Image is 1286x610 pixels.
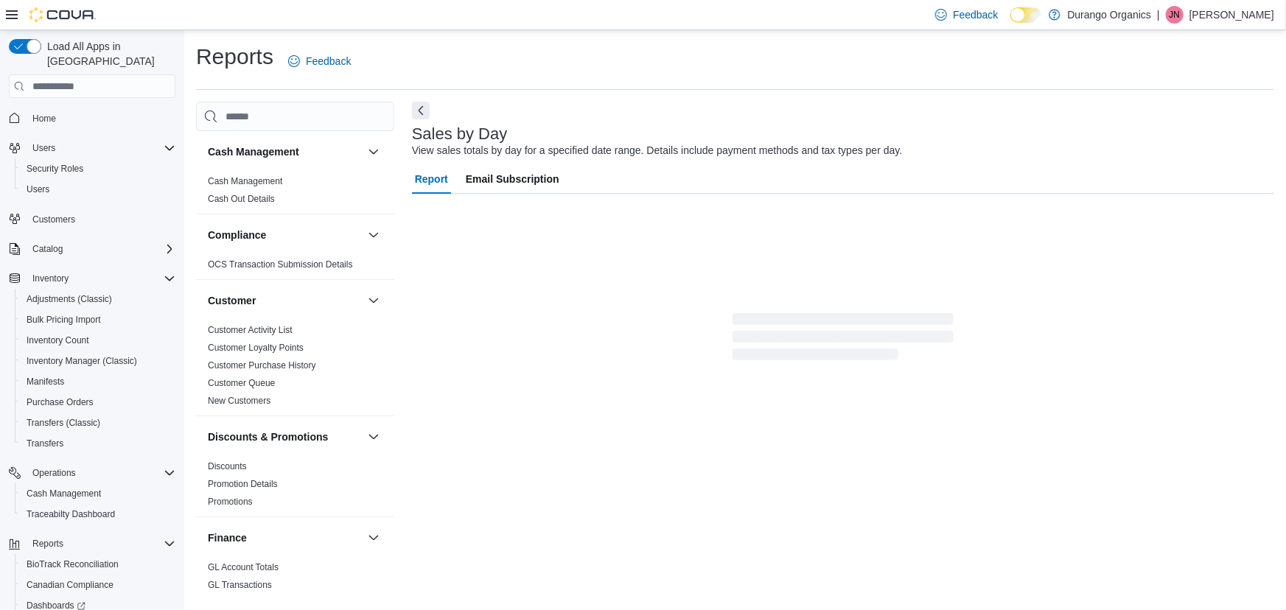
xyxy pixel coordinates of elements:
a: Users [21,180,55,198]
span: Promotions [208,496,253,508]
span: Home [32,113,56,125]
a: Customers [27,211,81,228]
span: Users [32,142,55,154]
a: Feedback [282,46,357,76]
span: Canadian Compliance [21,576,175,594]
button: Transfers [15,433,181,454]
span: Catalog [27,240,175,258]
span: Promotion Details [208,478,278,490]
span: Manifests [27,376,64,388]
div: Discounts & Promotions [196,458,394,516]
span: Inventory [27,270,175,287]
a: Customer Queue [208,378,275,388]
span: Feedback [953,7,998,22]
span: Canadian Compliance [27,579,113,591]
button: Finance [365,529,382,547]
div: Finance [196,558,394,600]
a: Promotion Details [208,479,278,489]
div: Cash Management [196,172,394,214]
p: [PERSON_NAME] [1189,6,1274,24]
button: Discounts & Promotions [208,430,362,444]
h3: Discounts & Promotions [208,430,328,444]
button: Home [3,107,181,128]
span: Report [415,164,448,194]
a: Inventory Manager (Classic) [21,352,143,370]
a: OCS Transaction Submission Details [208,259,353,270]
button: Cash Management [208,144,362,159]
a: Cash Out Details [208,194,275,204]
a: Security Roles [21,160,89,178]
button: Cash Management [15,483,181,504]
button: Catalog [3,239,181,259]
a: Customer Loyalty Points [208,343,304,353]
p: Durango Organics [1068,6,1152,24]
span: Customers [27,210,175,228]
span: Cash Management [27,488,101,499]
a: Cash Management [208,176,282,186]
span: Inventory Count [21,332,175,349]
button: Bulk Pricing Import [15,309,181,330]
button: Users [27,139,61,157]
span: Loading [733,316,954,363]
span: Cash Management [21,485,175,502]
span: Transfers [21,435,175,452]
button: Compliance [208,228,362,242]
span: Customer Queue [208,377,275,389]
span: Bulk Pricing Import [21,311,175,329]
span: OCS Transaction Submission Details [208,259,353,270]
span: Cash Out Details [208,193,275,205]
a: Bulk Pricing Import [21,311,107,329]
span: Users [27,183,49,195]
a: Manifests [21,373,70,390]
a: Home [27,110,62,127]
h3: Sales by Day [412,125,508,143]
div: View sales totals by day for a specified date range. Details include payment methods and tax type... [412,143,903,158]
button: Finance [208,530,362,545]
span: Discounts [208,460,247,472]
a: Inventory Count [21,332,95,349]
span: Purchase Orders [27,396,94,408]
span: Security Roles [21,160,175,178]
span: Bulk Pricing Import [27,314,101,326]
span: Adjustments (Classic) [21,290,175,308]
span: Feedback [306,54,351,69]
span: Transfers (Classic) [21,414,175,432]
span: Security Roles [27,163,83,175]
span: Operations [27,464,175,482]
span: Customer Loyalty Points [208,342,304,354]
button: Traceabilty Dashboard [15,504,181,525]
button: Customers [3,208,181,230]
a: Cash Management [21,485,107,502]
button: Purchase Orders [15,392,181,413]
a: Canadian Compliance [21,576,119,594]
button: Compliance [365,226,382,244]
a: Customer Purchase History [208,360,316,371]
button: Customer [208,293,362,308]
button: Canadian Compliance [15,575,181,595]
span: Email Subscription [466,164,559,194]
div: Jessica Neal [1166,6,1184,24]
a: Discounts [208,461,247,471]
span: New Customers [208,395,270,407]
a: Traceabilty Dashboard [21,505,121,523]
button: Catalog [27,240,69,258]
button: Reports [27,535,69,553]
div: Compliance [196,256,394,279]
a: New Customers [208,396,270,406]
span: Reports [27,535,175,553]
span: Cash Management [208,175,282,187]
button: Adjustments (Classic) [15,289,181,309]
button: Next [412,102,430,119]
button: Inventory Manager (Classic) [15,351,181,371]
span: BioTrack Reconciliation [21,555,175,573]
button: Discounts & Promotions [365,428,382,446]
h3: Finance [208,530,247,545]
span: Inventory Count [27,334,89,346]
div: Customer [196,321,394,416]
span: Users [27,139,175,157]
a: GL Transactions [208,580,272,590]
span: Transfers [27,438,63,449]
a: Promotions [208,497,253,507]
button: Users [3,138,181,158]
